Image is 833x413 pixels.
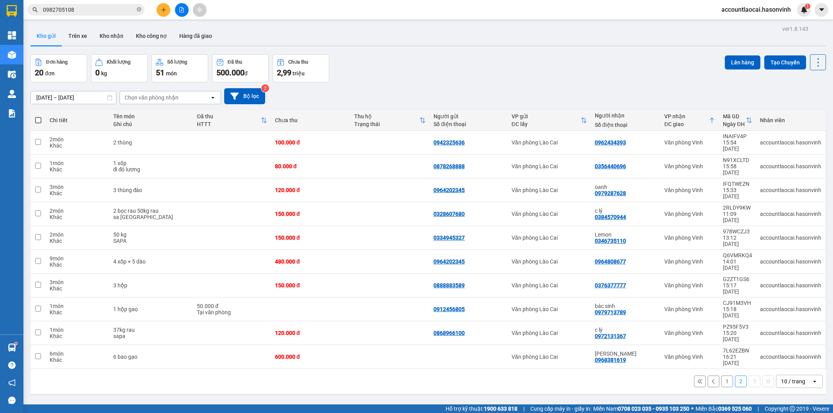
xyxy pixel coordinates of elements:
svg: open [210,94,216,101]
strong: 1900 633 818 [484,406,517,412]
div: 2 món [50,136,105,142]
div: 0962434393 [595,139,626,146]
span: Miền Bắc [696,404,752,413]
div: 0972131367 [595,333,626,339]
div: Văn phòng Lào Cai [512,211,587,217]
div: Đơn hàng [46,59,68,65]
button: Khối lượng0kg [91,54,148,82]
span: accountlaocai.hasonvinh [715,5,797,14]
div: Văn phòng Vinh [664,235,715,241]
div: accountlaocai.hasonvinh [760,258,821,265]
span: | [758,404,759,413]
div: Trạng thái [354,121,419,127]
div: 0964808677 [595,258,626,265]
button: 1 [721,376,733,387]
div: Văn phòng Lào Cai [512,258,587,265]
span: đ [244,70,248,77]
div: Văn phòng Vinh [664,211,715,217]
div: 3 hộp [113,282,189,288]
div: Văn phòng Vinh [664,187,715,193]
span: | [523,404,524,413]
div: sa pa [113,214,189,220]
span: triệu [293,70,305,77]
div: Chưa thu [275,117,346,123]
div: Văn phòng Lào Cai [512,139,587,146]
div: c lý [595,327,656,333]
span: file-add [179,7,184,12]
div: 0868966100 [433,330,465,336]
span: 2,99 [277,68,291,77]
th: Toggle SortBy [660,110,719,131]
div: 0356440696 [595,163,626,169]
sup: 1 [15,342,17,345]
div: 2 bọc rau 50kg rau [113,208,189,214]
span: 20 [35,68,43,77]
div: 4 xốp + 5 dào [113,258,189,265]
span: copyright [790,406,795,411]
span: 1 [806,4,809,9]
div: CJ91M3VH [723,300,752,306]
div: 1 hộp gaọ [113,306,189,312]
div: 15:54 [DATE] [723,139,752,152]
div: Khối lượng [107,59,130,65]
img: dashboard-icon [8,31,16,39]
div: 13:12 [DATE] [723,235,752,247]
div: 14:01 [DATE] [723,258,752,271]
span: close-circle [137,6,141,14]
div: Khác [50,262,105,268]
div: VP nhận [664,113,709,119]
div: Văn phòng Lào Cai [512,282,587,288]
div: accountlaocai.hasonvinh [760,354,821,360]
div: 150.000 đ [275,211,346,217]
div: Khác [50,333,105,339]
div: Tên món [113,113,189,119]
th: Toggle SortBy [350,110,430,131]
button: plus [157,3,170,17]
div: Văn phòng Vinh [664,139,715,146]
button: Kho công nợ [130,27,173,45]
button: Tạo Chuyến [764,55,806,69]
div: 0942325636 [433,139,465,146]
div: sapa [113,333,189,339]
div: 0376377777 [595,282,626,288]
div: Chọn văn phòng nhận [125,94,178,101]
button: Lên hàng [725,55,760,69]
th: Toggle SortBy [193,110,271,131]
div: Khác [50,309,105,315]
span: 0 [95,68,100,77]
div: 15:20 [DATE] [723,330,752,342]
button: Đơn hàng20đơn [30,54,87,82]
div: accountlaocai.hasonvinh [760,187,821,193]
div: Người nhận [595,112,656,119]
div: SAPA [113,238,189,244]
div: Văn phòng Lào Cai [512,235,587,241]
img: warehouse-icon [8,51,16,59]
div: 0979713789 [595,309,626,315]
div: Văn phòng Vinh [664,258,715,265]
div: IFQTWEZN [723,181,752,187]
sup: 1 [805,4,810,9]
div: Ngày ĐH [723,121,746,127]
div: ĐC giao [664,121,709,127]
input: Tìm tên, số ĐT hoặc mã đơn [43,5,135,14]
div: Đã thu [197,113,261,119]
div: accountlaocai.hasonvinh [760,306,821,312]
div: Văn phòng Lào Cai [512,187,587,193]
div: VP gửi [512,113,581,119]
div: c lý [595,208,656,214]
div: 80.000 đ [275,163,346,169]
div: Văn phòng Vinh [664,306,715,312]
div: 0964202345 [433,187,465,193]
span: Miền Nam [593,404,689,413]
div: Lemon [595,231,656,238]
span: aim [197,7,202,12]
span: Hỗ trợ kỹ thuật: [446,404,517,413]
sup: 2 [261,84,269,92]
div: 2 thùng [113,139,189,146]
div: 1 xốp [113,160,189,166]
span: close-circle [137,7,141,12]
div: 15:58 [DATE] [723,163,752,176]
div: Văn phòng Vinh [664,163,715,169]
div: Văn phòng Vinh [664,282,715,288]
div: 120.000 đ [275,330,346,336]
